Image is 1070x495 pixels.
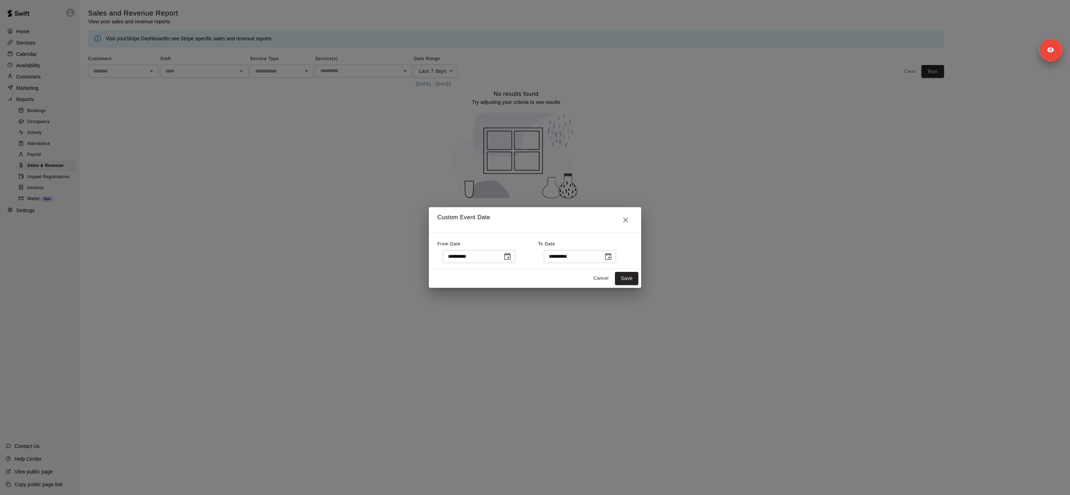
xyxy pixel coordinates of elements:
button: Cancel [589,273,612,284]
button: Choose date, selected date is Aug 6, 2025 [500,250,514,264]
button: Save [615,272,638,285]
span: From Date [437,241,461,246]
button: Close [619,213,633,227]
span: To Date [538,241,555,246]
button: Choose date, selected date is Aug 14, 2025 [601,250,615,264]
h2: Custom Event Date [429,207,641,233]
